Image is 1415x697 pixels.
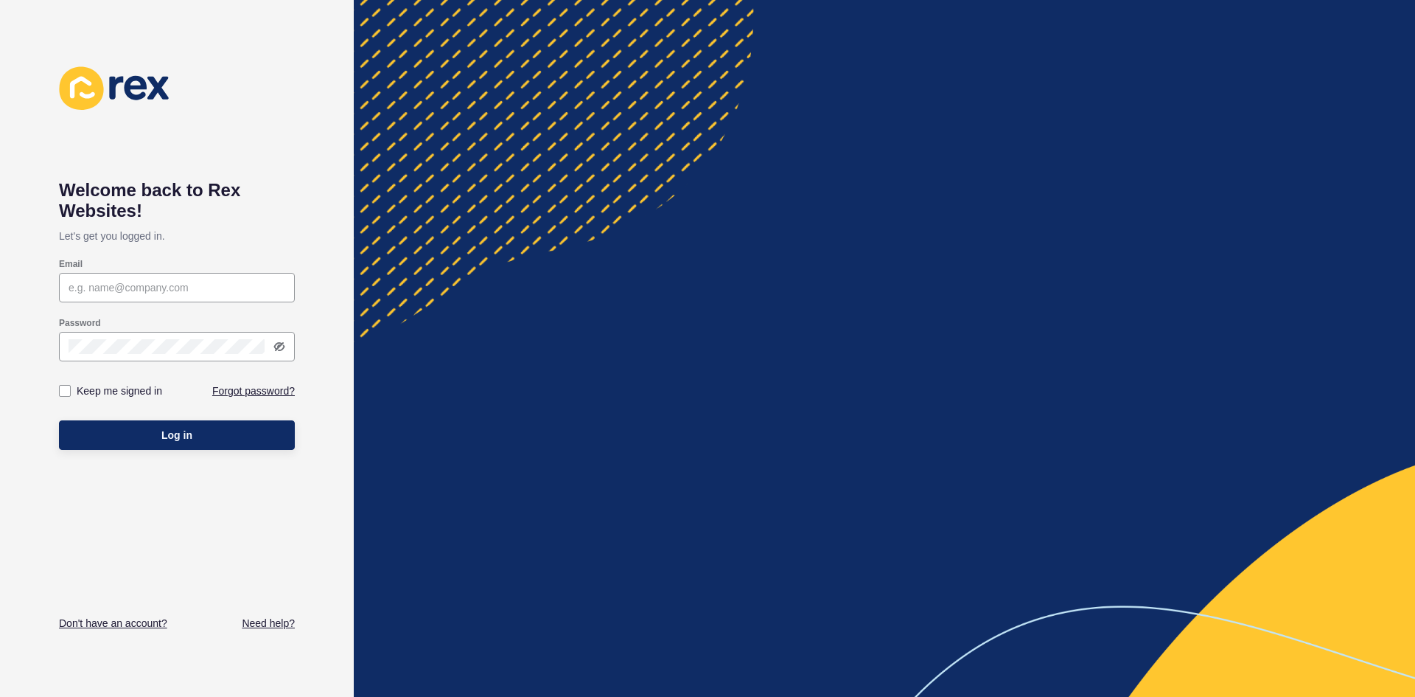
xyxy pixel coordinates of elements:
[59,616,167,631] a: Don't have an account?
[161,428,192,443] span: Log in
[59,221,295,251] p: Let's get you logged in.
[59,180,295,221] h1: Welcome back to Rex Websites!
[59,420,295,450] button: Log in
[212,384,295,398] a: Forgot password?
[59,258,83,270] label: Email
[69,280,285,295] input: e.g. name@company.com
[77,384,162,398] label: Keep me signed in
[59,317,101,329] label: Password
[242,616,295,631] a: Need help?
